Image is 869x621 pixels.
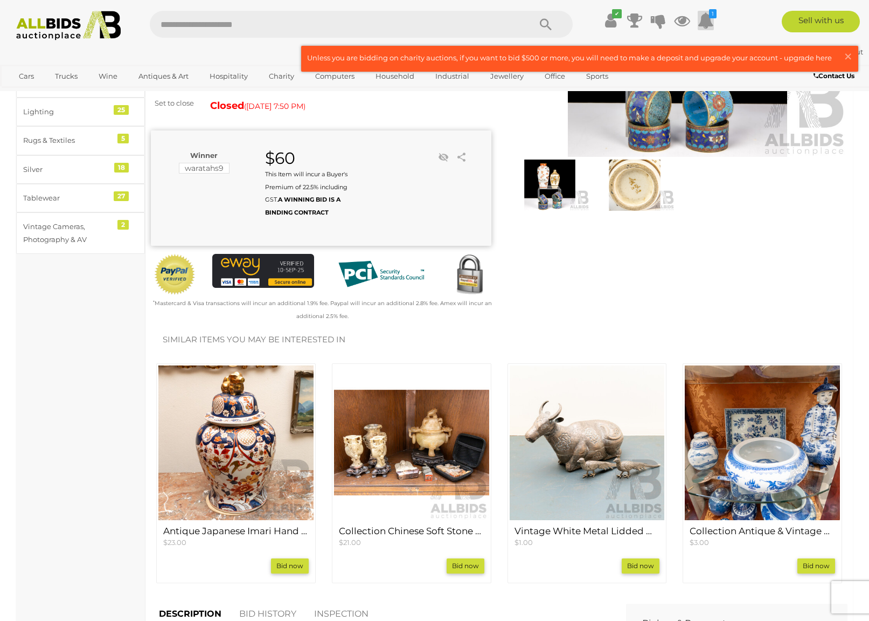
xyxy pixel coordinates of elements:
[308,67,361,85] a: Computers
[510,365,665,521] img: Vintage White Metal Lidded Water Buffalo Container Along with Pair White Metal Pheasant Figure
[163,526,309,547] a: Antique Japanese Imari Hand Painted Lidded Urn with Shishi Finial to Top $23.00
[158,365,314,521] img: Antique Japanese Imari Hand Painted Lidded Urn with Shishi Finial to Top
[154,254,196,295] img: Official PayPal Seal
[163,537,309,548] p: $23.00
[153,300,492,319] small: Mastercard & Visa transactions will incur an additional 1.9% fee. Paypal will incur an additional...
[262,67,301,85] a: Charity
[332,363,491,583] div: Collection Chinese Soft Stone Carving Including Tripod Footed Lidded Censer on Wooden Stand, Trio...
[131,67,196,85] a: Antiques & Art
[212,254,314,288] img: eWAY Payment Gateway
[797,558,835,574] a: Bid now
[334,365,489,521] img: Collection Chinese Soft Stone Carving Including Tripod Footed Lidded Censer on Wooden Stand, Trio...
[447,558,484,574] a: Bid now
[622,558,659,574] a: Bid now
[23,192,112,204] div: Tablewear
[510,160,590,211] img: Collection Vintage Asian Pieces Comprising Set Four Cloisonne Napkin Rings, Japanese Satsuma Hand...
[690,537,835,548] p: $3.00
[114,105,129,115] div: 25
[190,151,218,160] b: Winner
[603,11,619,30] a: ✔
[814,70,857,82] a: Contact Us
[709,9,717,18] i: 1
[690,526,835,536] h4: Collection Antique & Vintage Chinese Blue and White Porcelain Including Figure with Dragon Motif ...
[595,160,675,211] img: Collection Vintage Asian Pieces Comprising Set Four Cloisonne Napkin Rings, Japanese Satsuma Hand...
[163,335,836,344] h2: Similar items you may be interested in
[515,526,660,547] a: Vintage White Metal Lidded Water Buffalo Container Along with Pair White Metal Pheasant Figure $1.00
[515,537,660,548] p: $1.00
[515,526,660,536] h4: Vintage White Metal Lidded Water Buffalo Container Along with Pair White Metal Pheasant Figure
[435,149,451,165] li: Unwatch this item
[265,148,295,168] strong: $60
[265,170,347,216] small: This Item will incur a Buyer's Premium of 22.5% including GST.
[814,72,854,80] b: Contact Us
[143,97,202,109] div: Set to close
[843,46,853,67] span: ×
[23,106,112,118] div: Lighting
[508,363,667,583] div: Vintage White Metal Lidded Water Buffalo Container Along with Pair White Metal Pheasant Figure
[210,100,244,112] strong: Closed
[265,196,340,216] b: A WINNING BID IS A BINDING CONTRACT
[16,126,145,155] a: Rugs & Textiles 5
[23,134,112,147] div: Rugs & Textiles
[339,526,484,536] h4: Collection Chinese Soft Stone Carving Including Tripod Footed Lidded Censer on Wooden Stand, Trio...
[16,155,145,184] a: Silver 18
[16,184,145,212] a: Tablewear 27
[612,9,622,18] i: ✔
[685,365,840,521] img: Collection Antique & Vintage Chinese Blue and White Porcelain Including Figure with Dragon Motif ...
[117,220,129,230] div: 2
[23,163,112,176] div: Silver
[483,67,531,85] a: Jewellery
[246,101,303,111] span: [DATE] 7:50 PM
[114,163,129,172] div: 18
[698,11,714,30] a: 1
[114,191,129,201] div: 27
[683,363,842,583] div: Collection Antique & Vintage Chinese Blue and White Porcelain Including Figure with Dragon Motif ...
[782,11,860,32] a: Sell with us
[448,254,491,296] img: Secured by Rapid SSL
[369,67,421,85] a: Household
[48,67,85,85] a: Trucks
[117,134,129,143] div: 5
[16,98,145,126] a: Lighting 25
[12,67,41,85] a: Cars
[519,11,573,38] button: Search
[428,67,476,85] a: Industrial
[16,212,145,254] a: Vintage Cameras, Photography & AV 2
[92,67,124,85] a: Wine
[23,220,112,246] div: Vintage Cameras, Photography & AV
[203,67,255,85] a: Hospitality
[179,163,230,174] mark: waratahs9
[271,558,309,574] a: Bid now
[538,67,572,85] a: Office
[579,67,615,85] a: Sports
[244,102,305,111] span: ( )
[156,363,316,583] div: Antique Japanese Imari Hand Painted Lidded Urn with Shishi Finial to Top
[339,537,484,548] p: $21.00
[10,11,127,40] img: Allbids.com.au
[330,254,432,295] img: PCI DSS compliant
[163,526,309,536] h4: Antique Japanese Imari Hand Painted Lidded Urn with Shishi Finial to Top
[12,85,102,103] a: [GEOGRAPHIC_DATA]
[339,526,484,547] a: Collection Chinese Soft Stone Carving Including Tripod Footed Lidded Censer on Wooden Stand, Trio...
[690,526,835,547] a: Collection Antique & Vintage Chinese Blue and White Porcelain Including Figure with Dragon Motif ...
